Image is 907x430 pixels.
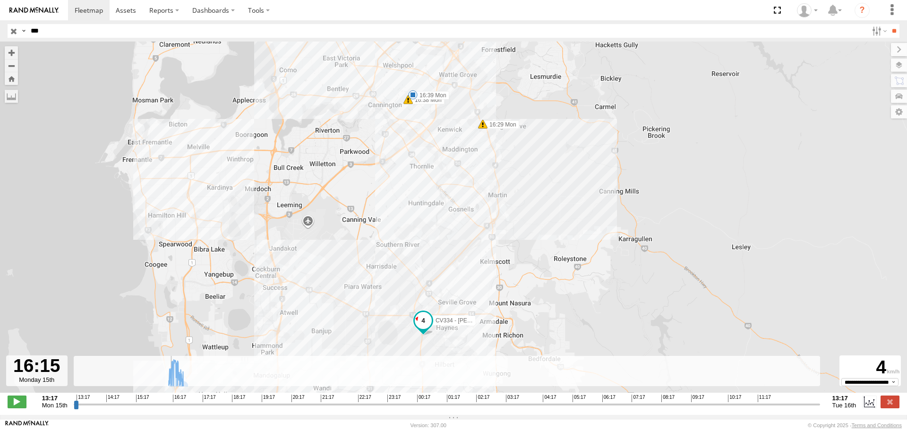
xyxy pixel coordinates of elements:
[868,24,889,38] label: Search Filter Options
[413,91,449,100] label: 16:39 Mon
[5,90,18,103] label: Measure
[891,105,907,118] label: Map Settings
[262,395,275,402] span: 19:17
[5,72,18,85] button: Zoom Home
[543,395,556,402] span: 04:17
[841,357,899,378] div: 4
[483,120,519,129] label: 16:29 Mon
[436,317,505,324] span: CV334 - [PERSON_NAME]
[476,395,489,402] span: 02:17
[758,395,771,402] span: 11:17
[42,402,68,409] span: Mon 15th Sep 2025
[632,395,645,402] span: 07:17
[852,422,902,428] a: Terms and Conditions
[794,3,821,17] div: Dean Richter
[42,395,68,402] strong: 13:17
[408,96,445,104] label: 16:38 Mon
[8,396,26,408] label: Play/Stop
[808,422,902,428] div: © Copyright 2025 -
[291,395,305,402] span: 20:17
[661,395,675,402] span: 08:17
[106,395,120,402] span: 14:17
[832,395,856,402] strong: 13:17
[20,24,27,38] label: Search Query
[881,396,899,408] label: Close
[691,395,704,402] span: 09:17
[573,395,586,402] span: 05:17
[447,395,460,402] span: 01:17
[832,402,856,409] span: Tue 16th Sep 2025
[5,59,18,72] button: Zoom out
[136,395,149,402] span: 15:17
[411,422,446,428] div: Version: 307.00
[855,3,870,18] i: ?
[602,395,616,402] span: 06:17
[358,395,371,402] span: 22:17
[5,421,49,430] a: Visit our Website
[77,395,90,402] span: 13:17
[5,46,18,59] button: Zoom in
[9,7,59,14] img: rand-logo.svg
[232,395,245,402] span: 18:17
[506,395,519,402] span: 03:17
[321,395,334,402] span: 21:17
[417,395,430,402] span: 00:17
[387,395,401,402] span: 23:17
[173,395,186,402] span: 16:17
[728,395,741,402] span: 10:17
[203,395,216,402] span: 17:17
